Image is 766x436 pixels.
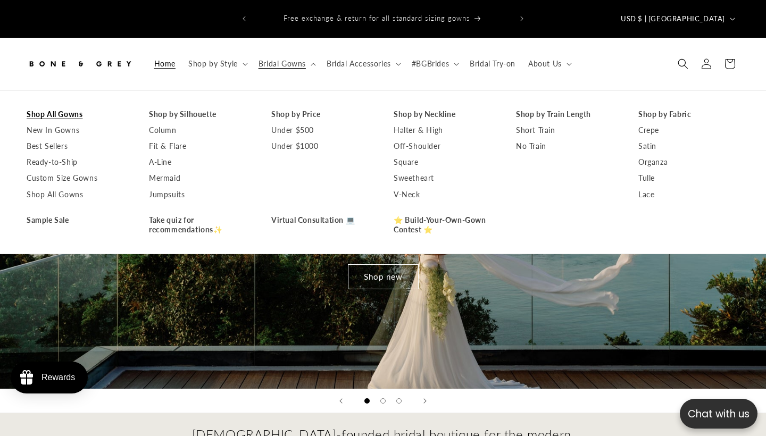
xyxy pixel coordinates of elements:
summary: Bridal Accessories [320,53,405,75]
a: Short Train [516,122,617,138]
span: Bridal Gowns [259,59,306,69]
a: No Train [516,138,617,154]
button: Load slide 1 of 3 [359,393,375,409]
a: Shop by Neckline [394,106,495,122]
a: Halter & High [394,122,495,138]
a: Shop by Silhouette [149,106,250,122]
span: About Us [528,59,562,69]
summary: #BGBrides [405,53,463,75]
a: Custom Size Gowns [27,170,128,186]
a: Sample Sale [27,212,128,228]
a: Shop by Train Length [516,106,617,122]
a: Off-Shoulder [394,138,495,154]
button: Next announcement [510,9,534,29]
a: Bone and Grey Bridal [23,48,137,80]
a: Fit & Flare [149,138,250,154]
img: Bone and Grey Bridal [27,52,133,76]
button: Open chatbox [680,399,757,429]
a: Under $500 [271,122,372,138]
a: Sweetheart [394,170,495,186]
a: Tulle [638,170,739,186]
div: Rewards [41,373,75,382]
a: Shop by Fabric [638,106,739,122]
button: Previous slide [329,389,353,413]
span: Shop by Style [188,59,238,69]
a: Virtual Consultation 💻 [271,212,372,228]
a: Take quiz for recommendations✨ [149,212,250,238]
a: Lace [638,187,739,203]
summary: About Us [522,53,576,75]
a: Shop All Gowns [27,106,128,122]
span: Free exchange & return for all standard sizing gowns [284,14,470,22]
a: Shop All Gowns [27,187,128,203]
p: Chat with us [680,406,757,422]
a: Shop by Price [271,106,372,122]
a: Satin [638,138,739,154]
a: Best Sellers [27,138,128,154]
a: V-Neck [394,187,495,203]
button: Load slide 2 of 3 [375,393,391,409]
span: #BGBrides [412,59,449,69]
button: Previous announcement [232,9,256,29]
a: Square [394,154,495,170]
span: Home [154,59,176,69]
a: Ready-to-Ship [27,154,128,170]
a: Mermaid [149,170,250,186]
a: Organza [638,154,739,170]
a: New In Gowns [27,122,128,138]
a: Column [149,122,250,138]
summary: Shop by Style [182,53,252,75]
button: Next slide [413,389,437,413]
summary: Bridal Gowns [252,53,320,75]
button: USD $ | [GEOGRAPHIC_DATA] [614,9,739,29]
a: A-Line [149,154,250,170]
a: Jumpsuits [149,187,250,203]
span: USD $ | [GEOGRAPHIC_DATA] [621,14,725,24]
a: Crepe [638,122,739,138]
a: Home [148,53,182,75]
summary: Search [671,52,695,76]
span: Bridal Accessories [327,59,391,69]
a: Bridal Try-on [463,53,522,75]
button: Load slide 3 of 3 [391,393,407,409]
span: Bridal Try-on [470,59,515,69]
a: ⭐ Build-Your-Own-Gown Contest ⭐ [394,212,495,238]
a: Shop new [348,264,419,289]
a: Under $1000 [271,138,372,154]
